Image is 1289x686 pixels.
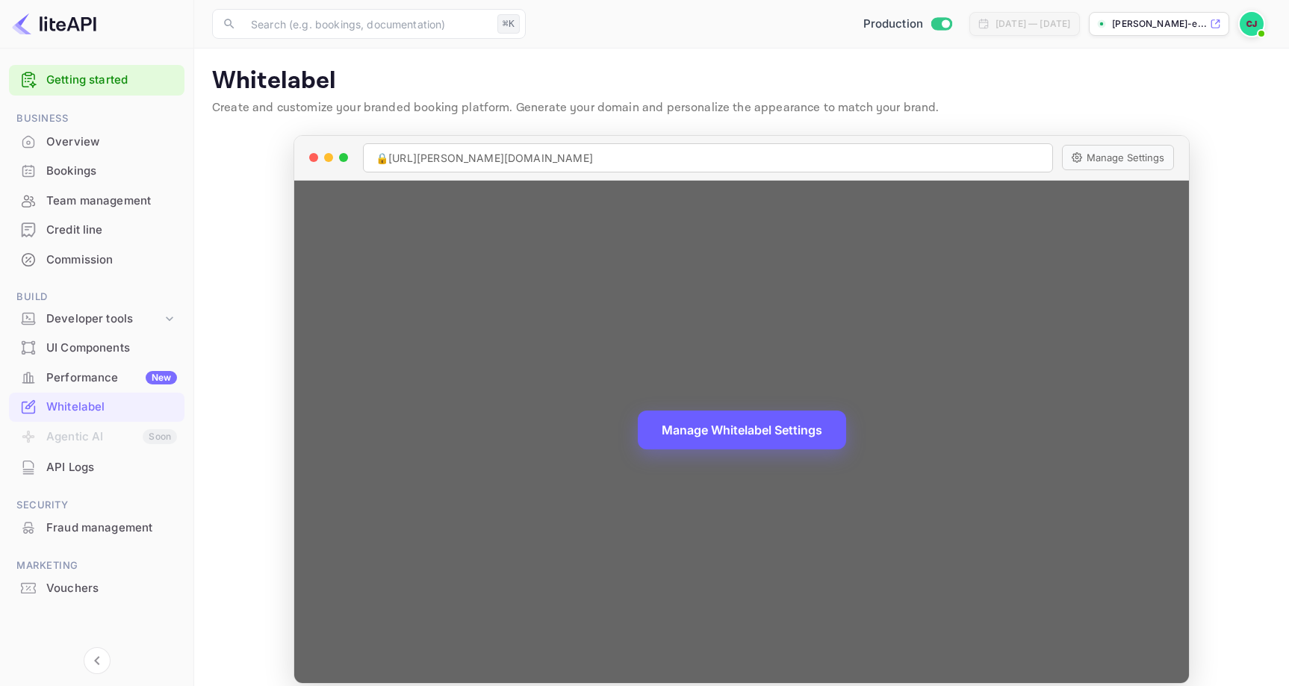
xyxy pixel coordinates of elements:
[46,580,177,597] div: Vouchers
[9,514,184,541] a: Fraud management
[857,16,958,33] div: Switch to Sandbox mode
[46,459,177,476] div: API Logs
[9,216,184,245] div: Credit line
[9,216,184,243] a: Credit line
[9,157,184,186] div: Bookings
[9,364,184,391] a: PerformanceNew
[46,134,177,151] div: Overview
[212,99,1271,117] p: Create and customize your branded booking platform. Generate your domain and personalize the appe...
[9,334,184,361] a: UI Components
[9,453,184,481] a: API Logs
[9,246,184,273] a: Commission
[46,399,177,416] div: Whitelabel
[46,72,177,89] a: Getting started
[146,371,177,384] div: New
[9,364,184,393] div: PerformanceNew
[9,574,184,602] a: Vouchers
[212,66,1271,96] p: Whitelabel
[9,110,184,127] span: Business
[9,128,184,155] a: Overview
[9,128,184,157] div: Overview
[9,65,184,96] div: Getting started
[497,14,520,34] div: ⌘K
[363,143,1053,172] div: 🔒 [URL][PERSON_NAME][DOMAIN_NAME]
[46,311,162,328] div: Developer tools
[46,369,177,387] div: Performance
[9,514,184,543] div: Fraud management
[46,520,177,537] div: Fraud management
[9,558,184,574] span: Marketing
[46,222,177,239] div: Credit line
[46,252,177,269] div: Commission
[9,393,184,420] a: Whitelabel
[46,193,177,210] div: Team management
[9,157,184,184] a: Bookings
[242,9,491,39] input: Search (e.g. bookings, documentation)
[9,393,184,422] div: Whitelabel
[9,574,184,603] div: Vouchers
[996,17,1070,31] div: [DATE] — [DATE]
[9,187,184,214] a: Team management
[9,289,184,305] span: Build
[46,340,177,357] div: UI Components
[84,647,111,674] button: Collapse navigation
[12,12,96,36] img: LiteAPI logo
[1112,17,1207,31] p: [PERSON_NAME]-e...
[9,246,184,275] div: Commission
[1062,145,1174,170] button: Manage Settings
[9,497,184,514] span: Security
[9,306,184,332] div: Developer tools
[863,16,924,33] span: Production
[9,187,184,216] div: Team management
[638,411,846,449] button: Manage Whitelabel Settings
[46,163,177,180] div: Bookings
[9,453,184,482] div: API Logs
[9,334,184,363] div: UI Components
[1240,12,1264,36] img: Carla Barrios Juarez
